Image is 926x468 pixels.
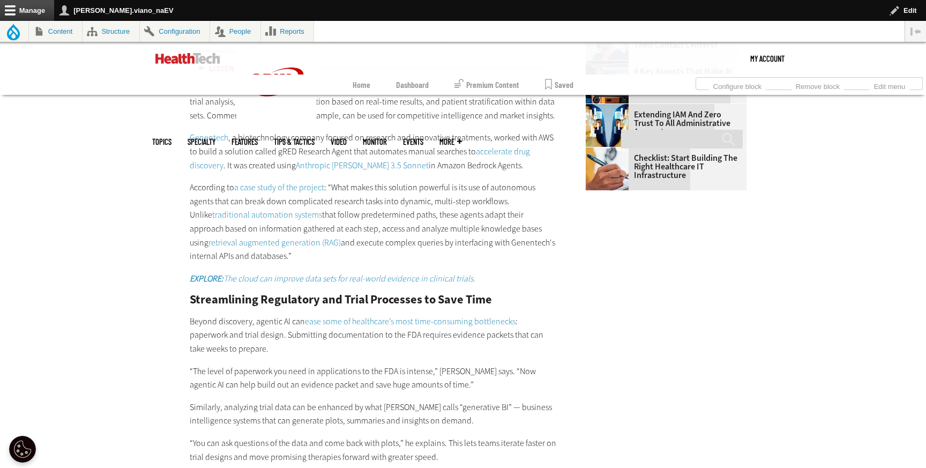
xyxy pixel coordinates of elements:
[190,273,475,284] em: The cloud can improve data sets for real-world evidence in clinical trials.
[709,79,766,91] a: Configure block
[236,113,317,124] a: CDW
[188,138,215,146] span: Specialty
[152,138,171,146] span: Topics
[234,182,324,193] a: a case study of the project
[750,42,785,75] a: My Account
[155,53,220,64] img: Home
[586,147,629,190] img: Person with a clipboard checking a list
[750,42,785,75] div: User menu
[586,154,740,180] a: Checklist: Start Building the Right Healthcare IT Infrastructure
[190,436,557,464] p: “You can ask questions of the data and come back with plots,” he explains. This lets teams iterat...
[363,138,387,146] a: MonITor
[9,436,36,463] button: Open Preferences
[190,315,557,356] p: Beyond discovery, agentic AI can : paperwork and trial design. Submitting documentation to the FD...
[274,138,315,146] a: Tips & Tactics
[140,21,210,42] a: Configuration
[331,138,347,146] a: Video
[586,147,634,156] a: Person with a clipboard checking a list
[212,209,322,220] a: traditional automation systems
[439,138,462,146] span: More
[396,75,429,95] a: Dashboard
[586,104,629,147] img: abstract image of woman with pixelated face
[353,75,370,95] a: Home
[261,21,314,42] a: Reports
[296,160,429,171] a: Anthropic [PERSON_NAME] 3.5 Sonnet
[190,181,557,263] p: According to : “What makes this solution powerful is its use of autonomous agents that can break ...
[403,138,423,146] a: Events
[208,237,341,248] a: retrieval augmented generation (RAG)
[190,273,475,284] a: EXPLORE:The cloud can improve data sets for real-world evidence in clinical trials.
[545,75,573,95] a: Saved
[190,146,530,171] a: accelerate drug discovery
[905,21,926,42] button: Vertical orientation
[190,400,557,428] p: Similarly, analyzing trial data can be enhanced by what [PERSON_NAME] calls “generative BI” — bus...
[29,21,82,42] a: Content
[870,79,909,91] a: Edit menu
[210,21,260,42] a: People
[190,273,223,284] strong: EXPLORE:
[454,75,519,95] a: Premium Content
[83,21,139,42] a: Structure
[190,365,557,392] p: “The level of paperwork you need in applications to the FDA is intense,” [PERSON_NAME] says. “Now...
[9,436,36,463] div: Cookie Settings
[305,316,516,327] a: ease some of healthcare’s most time-consuming bottlenecks
[791,79,844,91] a: Remove block
[231,138,258,146] a: Features
[236,42,317,122] img: Home
[190,294,557,306] h2: Streamlining Regulatory and Trial Processes to Save Time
